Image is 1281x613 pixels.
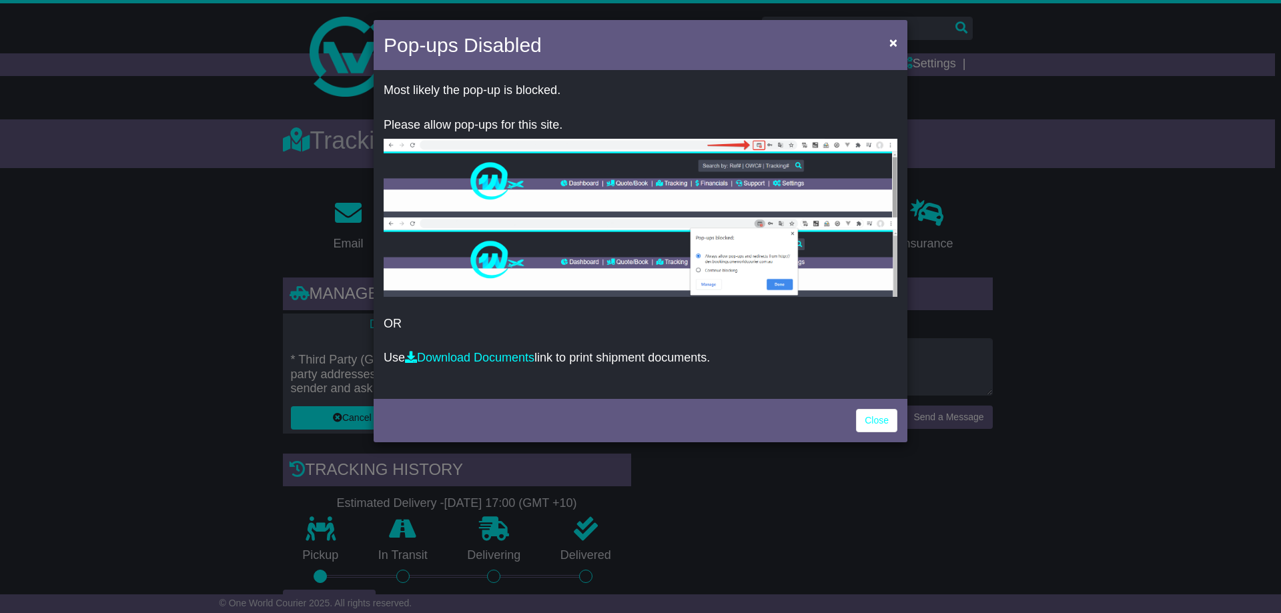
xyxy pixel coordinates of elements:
a: Close [856,409,897,432]
p: Please allow pop-ups for this site. [384,118,897,133]
p: Most likely the pop-up is blocked. [384,83,897,98]
span: × [889,35,897,50]
p: Use link to print shipment documents. [384,351,897,366]
a: Download Documents [405,351,534,364]
h4: Pop-ups Disabled [384,30,542,60]
button: Close [883,29,904,56]
img: allow-popup-2.png [384,217,897,297]
img: allow-popup-1.png [384,139,897,217]
div: OR [374,73,907,396]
